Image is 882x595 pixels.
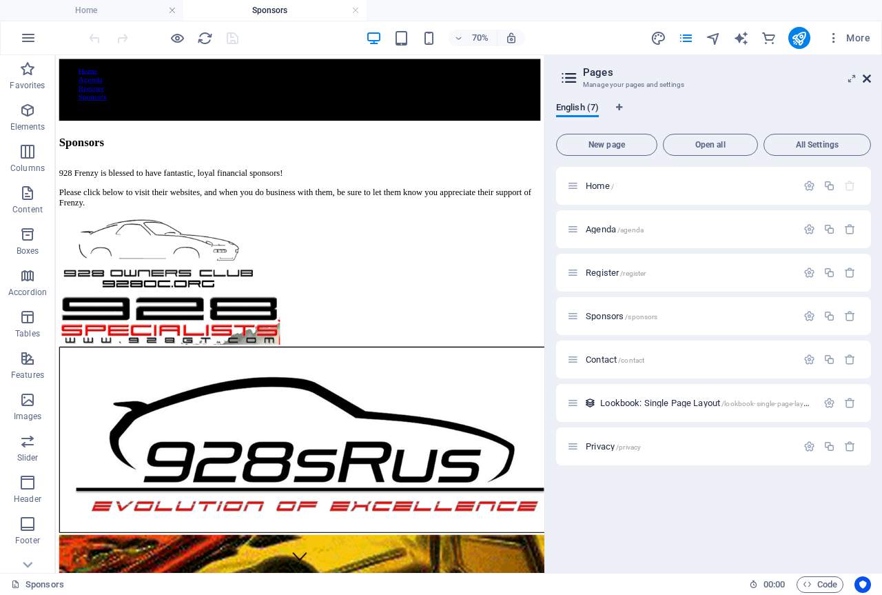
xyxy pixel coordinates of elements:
[823,223,835,235] div: Duplicate
[803,267,815,279] div: Settings
[11,576,64,593] a: Click to cancel selection. Double-click to open Pages
[763,134,871,156] button: All Settings
[17,452,39,463] p: Slider
[8,287,47,298] p: Accordion
[14,411,42,422] p: Images
[669,141,752,149] span: Open all
[556,134,657,156] button: New page
[617,226,644,234] span: /agenda
[17,245,39,256] p: Boxes
[706,30,722,46] button: navigator
[844,310,856,322] div: Remove
[827,31,870,45] span: More
[556,102,871,128] div: Language Tabs
[749,576,786,593] h6: Session time
[586,354,644,365] span: Click to open page
[10,80,45,91] p: Favorites
[844,223,856,235] div: Remove
[663,134,758,156] button: Open all
[803,576,837,593] span: Code
[844,441,856,452] div: Remove
[582,268,797,277] div: Register/register
[584,397,596,409] div: This layout is used as a template for all items (e.g. a blog post) of this collection. The conten...
[650,30,667,46] button: design
[823,397,835,409] div: Settings
[823,267,835,279] div: Duplicate
[11,370,44,381] p: Features
[586,441,641,452] span: Click to open page
[582,225,797,234] div: Agenda/agenda
[803,310,815,322] div: Settings
[469,30,491,46] h6: 70%
[600,398,814,408] span: Click to open page
[791,30,807,46] i: Publish
[582,312,797,321] div: Sponsors/sponsors
[770,141,865,149] span: All Settings
[854,576,871,593] button: Usercentrics
[582,442,797,451] div: Privacy/privacy
[721,400,814,407] span: /lookbook-single-page-layout
[844,180,856,192] div: The startpage cannot be deleted
[844,397,856,409] div: Remove
[586,268,646,278] span: Click to open page
[803,441,815,452] div: Settings
[582,355,797,364] div: Contact/contact
[14,494,41,505] p: Header
[556,99,599,119] span: English (7)
[611,183,614,190] span: /
[773,579,775,589] span: :
[844,267,856,279] div: Remove
[803,180,815,192] div: Settings
[12,204,43,215] p: Content
[183,3,367,18] h4: Sponsors
[821,27,876,49] button: More
[678,30,694,46] i: Pages (Ctrl+Alt+S)
[761,30,777,46] i: Commerce
[586,181,614,191] span: Click to open page
[823,310,835,322] div: Duplicate
[733,30,749,46] i: AI Writer
[586,311,657,321] span: Click to open page
[763,576,785,593] span: 00 00
[650,30,666,46] i: Design (Ctrl+Alt+Y)
[733,30,750,46] button: text_generator
[10,163,45,174] p: Columns
[803,223,815,235] div: Settings
[15,535,40,546] p: Footer
[844,354,856,365] div: Remove
[616,443,641,451] span: /privacy
[678,30,695,46] button: pages
[823,180,835,192] div: Duplicate
[562,141,651,149] span: New page
[583,79,843,91] h3: Manage your pages and settings
[823,441,835,452] div: Duplicate
[823,354,835,365] div: Duplicate
[15,328,40,339] p: Tables
[505,32,517,44] i: On resize automatically adjust zoom level to fit chosen device.
[197,30,213,46] i: Reload page
[625,313,657,321] span: /sponsors
[582,181,797,190] div: Home/
[10,121,45,132] p: Elements
[596,399,817,407] div: Lookbook: Single Page Layout/lookbook-single-page-layout
[618,356,644,364] span: /contact
[196,30,213,46] button: reload
[620,270,646,277] span: /register
[449,30,498,46] button: 70%
[803,354,815,365] div: Settings
[169,30,185,46] button: Click here to leave preview mode and continue editing
[797,576,843,593] button: Code
[788,27,810,49] button: publish
[761,30,777,46] button: commerce
[586,224,644,234] span: Click to open page
[583,66,871,79] h2: Pages
[706,30,721,46] i: Navigator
